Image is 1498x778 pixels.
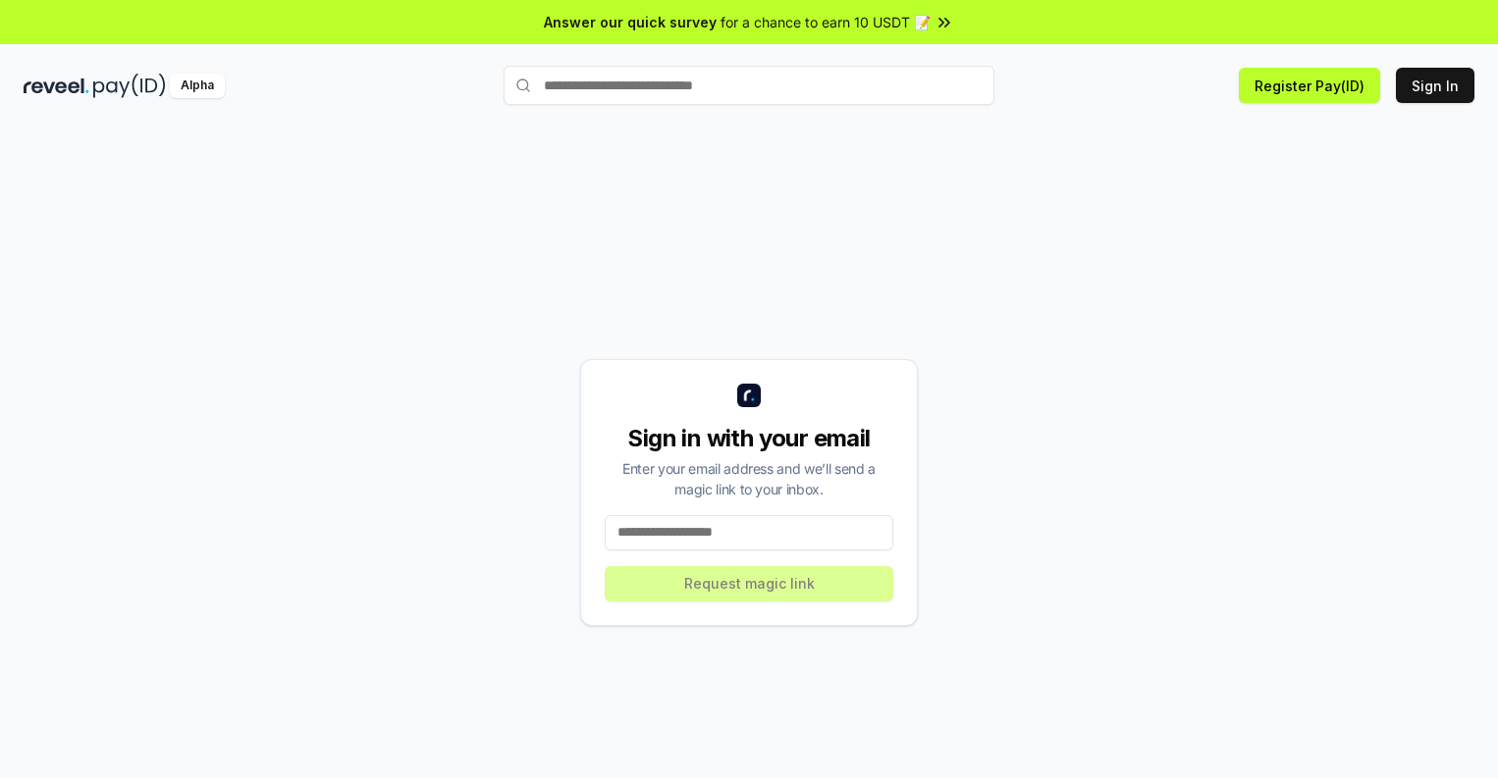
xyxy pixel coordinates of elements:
span: for a chance to earn 10 USDT 📝 [721,12,931,32]
img: pay_id [93,74,166,98]
img: reveel_dark [24,74,89,98]
button: Sign In [1396,68,1474,103]
div: Enter your email address and we’ll send a magic link to your inbox. [605,458,893,499]
span: Answer our quick survey [544,12,717,32]
div: Sign in with your email [605,423,893,454]
button: Register Pay(ID) [1239,68,1380,103]
div: Alpha [170,74,225,98]
img: logo_small [737,384,761,407]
